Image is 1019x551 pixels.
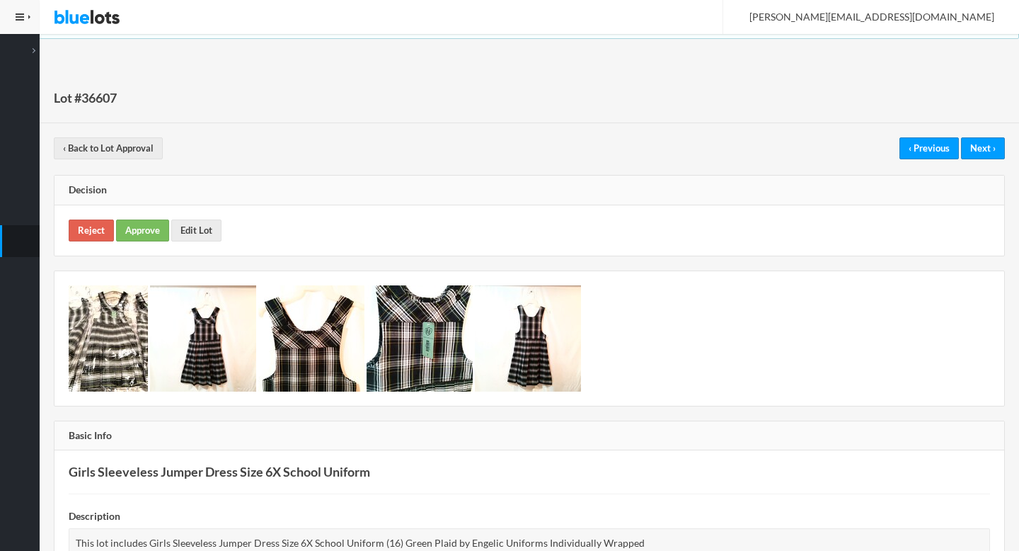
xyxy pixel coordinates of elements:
img: 4df7d1e4-62b3-4089-a17d-013d7524f600-1753382956.jpg [150,285,256,392]
span: [PERSON_NAME][EMAIL_ADDRESS][DOMAIN_NAME] [734,11,994,23]
a: ‹ Previous [899,137,959,159]
a: Reject [69,220,114,242]
h3: Girls Sleeveless Jumper Dress Size 6X School Uniform [69,465,990,479]
div: Decision [54,176,1004,205]
label: Description [69,509,120,525]
img: 9ca6e448-2995-4201-9f59-796973e167ad-1753382957.jpg [258,285,364,392]
a: Approve [116,220,169,242]
img: b2ea2746-7946-46db-8a9e-38ab875f3b70-1753382958.jpg [367,285,473,392]
img: f4b96382-5588-4be2-b4db-024dcc880619-1753382960.jpg [475,285,581,392]
img: 53c364df-becb-407e-805b-8f7324a934ab-1753382954.jpg [69,285,148,392]
h1: Lot #36607 [54,87,117,108]
a: Next › [961,137,1005,159]
div: Basic Info [54,421,1004,451]
a: Edit Lot [171,220,221,242]
a: ‹ Back to Lot Approval [54,137,163,159]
